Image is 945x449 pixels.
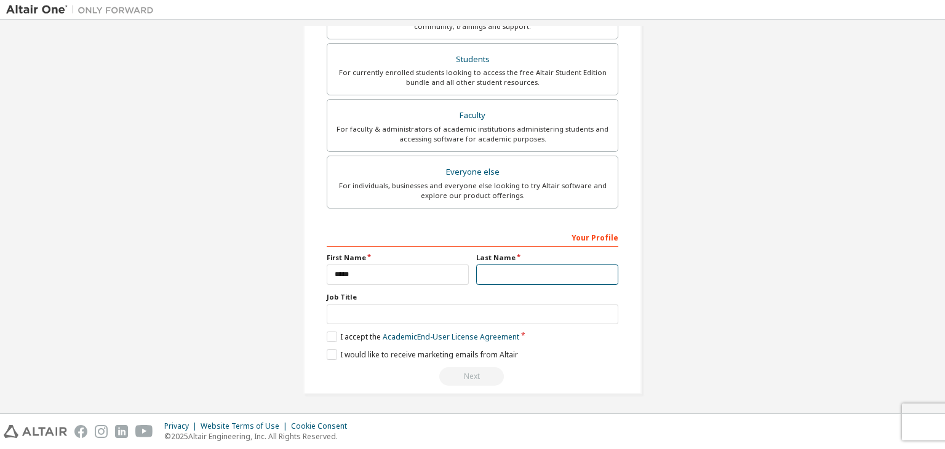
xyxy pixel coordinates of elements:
[476,253,618,263] label: Last Name
[335,107,610,124] div: Faculty
[74,425,87,438] img: facebook.svg
[335,124,610,144] div: For faculty & administrators of academic institutions administering students and accessing softwa...
[4,425,67,438] img: altair_logo.svg
[164,421,201,431] div: Privacy
[135,425,153,438] img: youtube.svg
[115,425,128,438] img: linkedin.svg
[327,227,618,247] div: Your Profile
[327,349,518,360] label: I would like to receive marketing emails from Altair
[335,164,610,181] div: Everyone else
[327,253,469,263] label: First Name
[201,421,291,431] div: Website Terms of Use
[327,292,618,302] label: Job Title
[95,425,108,438] img: instagram.svg
[335,181,610,201] div: For individuals, businesses and everyone else looking to try Altair software and explore our prod...
[327,367,618,386] div: You need to provide your academic email
[335,51,610,68] div: Students
[164,431,354,442] p: © 2025 Altair Engineering, Inc. All Rights Reserved.
[6,4,160,16] img: Altair One
[383,332,519,342] a: Academic End-User License Agreement
[335,68,610,87] div: For currently enrolled students looking to access the free Altair Student Edition bundle and all ...
[291,421,354,431] div: Cookie Consent
[327,332,519,342] label: I accept the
